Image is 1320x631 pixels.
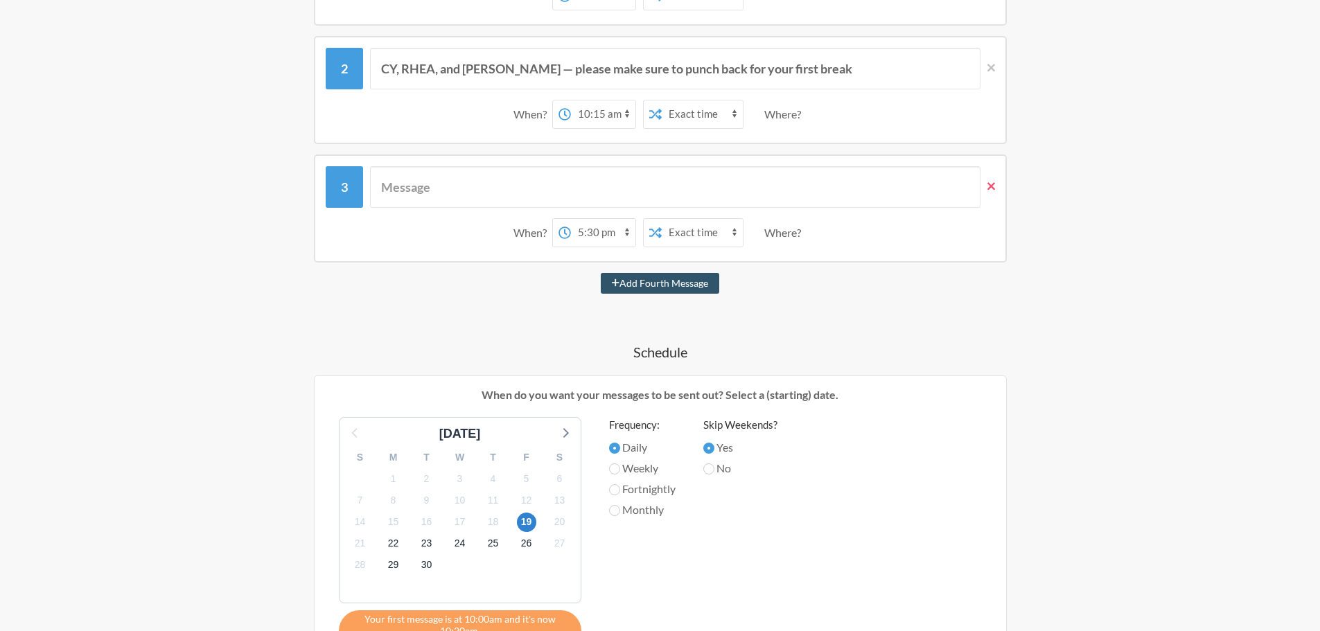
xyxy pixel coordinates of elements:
label: No [703,460,777,477]
span: Saturday, October 11, 2025 [484,490,503,510]
span: Wednesday, October 1, 2025 [384,469,403,488]
span: Wednesday, October 29, 2025 [384,556,403,575]
div: T [410,447,443,468]
label: Fortnightly [609,481,676,497]
span: Tuesday, October 21, 2025 [351,534,370,553]
span: Monday, October 20, 2025 [550,513,570,532]
p: When do you want your messages to be sent out? Select a (starting) date. [325,386,996,403]
button: Add Fourth Message [601,273,719,294]
span: Thursday, October 23, 2025 [417,534,437,553]
span: Tuesday, October 28, 2025 [351,556,370,575]
span: Thursday, October 16, 2025 [417,513,437,532]
input: No [703,463,714,474]
div: Where? [764,100,807,129]
div: S [543,447,577,468]
input: Yes [703,443,714,454]
input: Monthly [609,505,620,516]
span: Sunday, October 5, 2025 [517,469,536,488]
span: Sunday, October 19, 2025 [517,513,536,532]
label: Frequency: [609,417,676,433]
label: Yes [703,439,777,456]
span: Monday, October 6, 2025 [550,469,570,488]
span: Sunday, October 26, 2025 [517,534,536,553]
div: M [377,447,410,468]
span: Monday, October 13, 2025 [550,490,570,510]
div: Where? [764,218,807,247]
span: Friday, October 17, 2025 [450,513,470,532]
span: Friday, October 10, 2025 [450,490,470,510]
label: Daily [609,439,676,456]
label: Weekly [609,460,676,477]
label: Skip Weekends? [703,417,777,433]
div: S [344,447,377,468]
span: Thursday, October 30, 2025 [417,556,437,575]
div: When? [513,100,552,129]
input: Message [370,166,980,208]
span: Saturday, October 4, 2025 [484,469,503,488]
span: Tuesday, October 7, 2025 [351,490,370,510]
div: When? [513,218,552,247]
input: Fortnightly [609,484,620,495]
span: Friday, October 24, 2025 [450,534,470,553]
div: W [443,447,477,468]
span: Friday, October 3, 2025 [450,469,470,488]
input: Message [370,48,980,89]
span: Wednesday, October 15, 2025 [384,513,403,532]
div: F [510,447,543,468]
input: Weekly [609,463,620,474]
span: Saturday, October 25, 2025 [484,534,503,553]
input: Daily [609,443,620,454]
span: Tuesday, October 14, 2025 [351,513,370,532]
span: Monday, October 27, 2025 [550,534,570,553]
h4: Schedule [258,342,1062,362]
div: [DATE] [434,425,486,443]
span: Saturday, October 18, 2025 [484,513,503,532]
span: Wednesday, October 22, 2025 [384,534,403,553]
span: Thursday, October 9, 2025 [417,490,437,510]
label: Monthly [609,501,676,518]
div: T [477,447,510,468]
span: Wednesday, October 8, 2025 [384,490,403,510]
span: Sunday, October 12, 2025 [517,490,536,510]
span: Thursday, October 2, 2025 [417,469,437,488]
